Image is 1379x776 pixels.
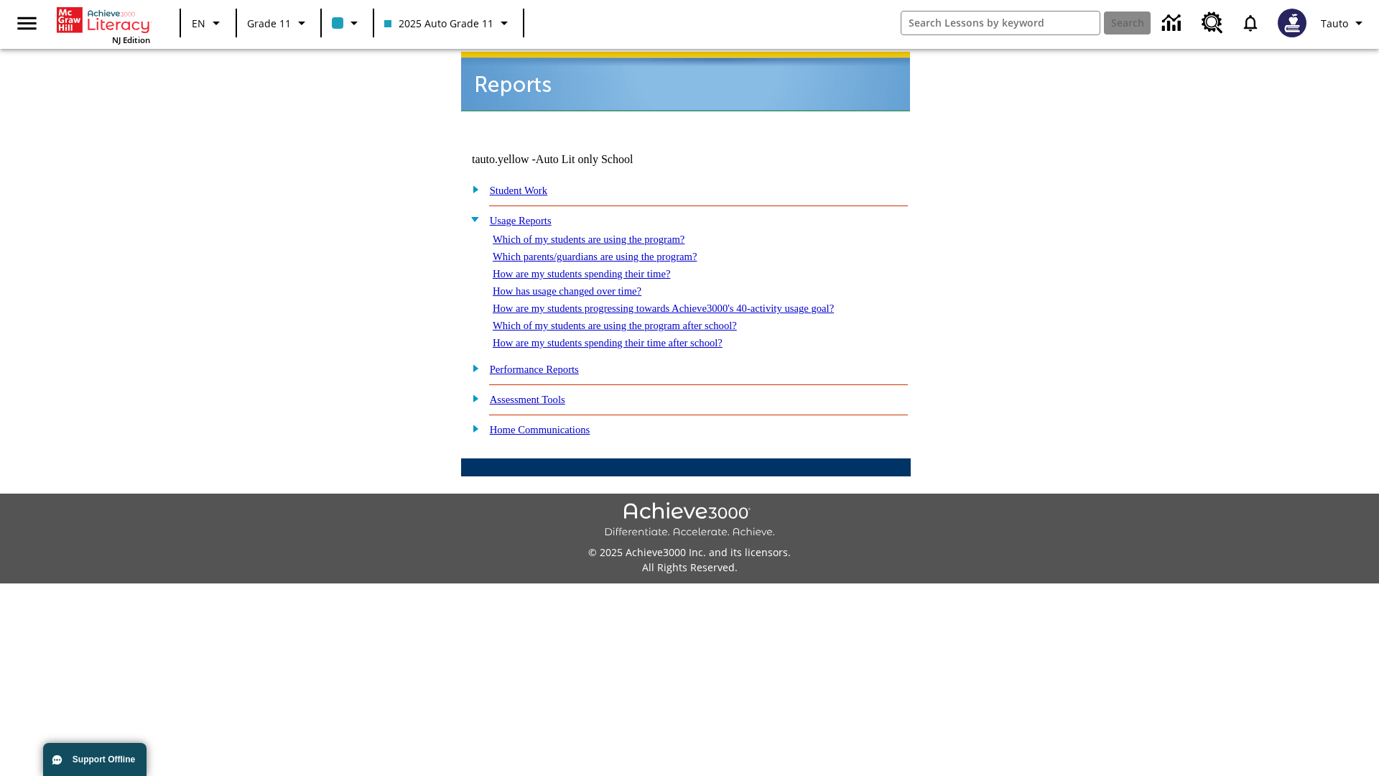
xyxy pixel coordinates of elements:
[1315,10,1373,36] button: Profile/Settings
[384,16,493,31] span: 2025 Auto Grade 11
[1232,4,1269,42] a: Notifications
[490,394,565,405] a: Assessment Tools
[465,361,480,374] img: plus.gif
[1153,4,1193,43] a: Data Center
[192,16,205,31] span: EN
[185,10,231,36] button: Language: EN, Select a language
[493,234,684,245] a: Which of my students are using the program?
[465,392,480,405] img: plus.gif
[57,4,150,45] div: Home
[326,10,368,36] button: Class color is light blue. Change class color
[604,502,775,539] img: Achieve3000 Differentiate Accelerate Achieve
[493,251,697,262] a: Which parents/guardians are using the program?
[43,743,147,776] button: Support Offline
[1278,9,1306,37] img: Avatar
[493,268,670,280] a: How are my students spending their time?
[536,153,633,165] nobr: Auto Lit only School
[901,11,1100,34] input: search field
[490,424,590,435] a: Home Communications
[1193,4,1232,42] a: Resource Center, Will open in new tab
[1321,16,1348,31] span: Tauto
[1269,4,1315,42] button: Select a new avatar
[472,153,736,166] td: tauto.yellow -
[465,183,480,195] img: plus.gif
[247,16,291,31] span: Grade 11
[493,337,723,348] a: How are my students spending their time after school?
[461,52,910,111] img: header
[465,422,480,435] img: plus.gif
[493,285,641,297] a: How has usage changed over time?
[241,10,316,36] button: Grade: Grade 11, Select a grade
[379,10,519,36] button: Class: 2025 Auto Grade 11, Select your class
[73,754,135,765] span: Support Offline
[493,302,834,314] a: How are my students progressing towards Achieve3000's 40-activity usage goal?
[6,2,48,45] button: Open side menu
[490,185,547,196] a: Student Work
[490,215,552,226] a: Usage Reports
[112,34,150,45] span: NJ Edition
[490,364,579,375] a: Performance Reports
[465,213,480,226] img: minus.gif
[493,320,737,331] a: Which of my students are using the program after school?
